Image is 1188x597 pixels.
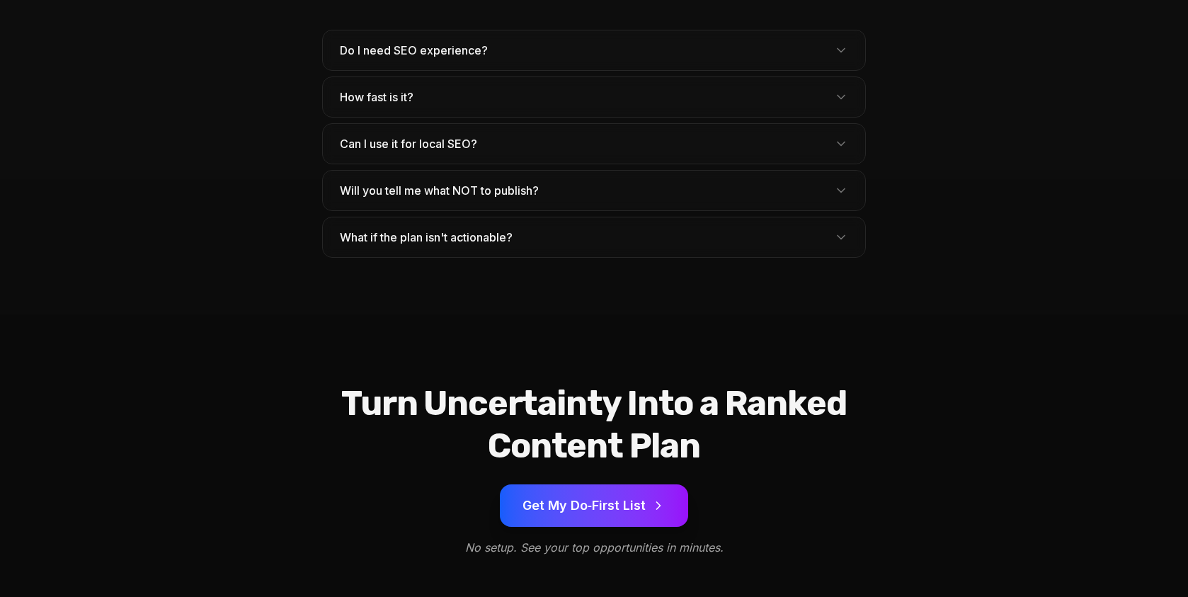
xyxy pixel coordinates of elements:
button: How fast is it? [323,77,865,117]
span: Can I use it for local SEO? [340,135,489,152]
span: What if the plan isn't actionable? [340,229,524,246]
button: Get My Do‑First List [500,484,688,527]
span: How fast is it? [340,89,425,106]
h2: Turn Uncertainty Into a Ranked Content Plan [277,382,911,467]
button: Do I need SEO experience? [323,30,865,70]
button: Can I use it for local SEO? [323,124,865,164]
em: No setup. See your top opportunities in minutes. [465,540,724,555]
span: Will you tell me what NOT to publish? [340,182,550,199]
button: Will you tell me what NOT to publish? [323,171,865,210]
button: What if the plan isn't actionable? [323,217,865,257]
span: Do I need SEO experience? [340,42,499,59]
